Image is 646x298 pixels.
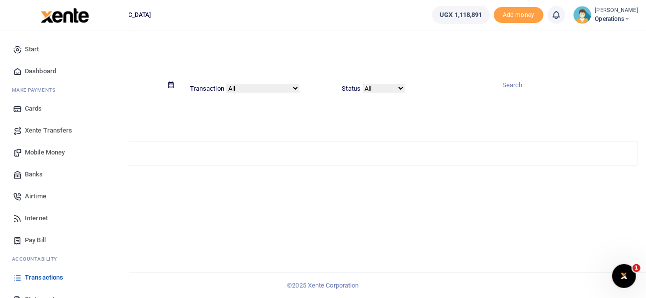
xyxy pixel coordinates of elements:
span: Dashboard [25,66,56,76]
span: Transactions [25,273,63,283]
a: Mobile Money [8,142,121,163]
a: profile-user [PERSON_NAME] Operations [573,6,638,24]
a: Banks [8,163,121,185]
a: Transactions [8,267,121,289]
span: Add money [494,7,544,23]
span: Cards [25,104,42,114]
a: Start [8,38,121,60]
span: Xente Transfers [25,126,73,136]
span: Airtime [25,191,46,201]
small: [PERSON_NAME] [595,6,638,15]
a: Airtime [8,185,121,207]
a: Add money [494,10,544,18]
span: Banks [25,169,43,179]
span: Pay Bill [25,235,46,245]
label: Transaction [190,84,224,94]
span: ake Payments [17,86,56,94]
input: Search [494,77,638,94]
span: countability [19,255,57,263]
li: Wallet ballance [428,6,493,24]
a: Pay Bill [8,229,121,251]
span: Mobile Money [25,148,65,157]
a: logo-small logo-large logo-large [40,11,89,18]
img: profile-user [573,6,591,24]
li: M [8,82,121,98]
iframe: Intercom live chat [612,264,636,288]
li: Toup your wallet [494,7,544,23]
span: Internet [25,213,48,223]
label: Status [342,84,361,94]
span: UGX 1,118,891 [440,10,482,20]
p: Download [38,106,638,116]
a: Xente Transfers [8,120,121,142]
h4: Transactions [38,43,638,54]
a: Cards [8,98,121,120]
span: Operations [595,14,638,23]
a: UGX 1,118,891 [432,6,489,24]
li: Ac [8,251,121,267]
a: Dashboard [8,60,121,82]
img: logo-large [41,8,89,23]
span: Start [25,44,39,54]
span: 1 [633,264,641,272]
a: Internet [8,207,121,229]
